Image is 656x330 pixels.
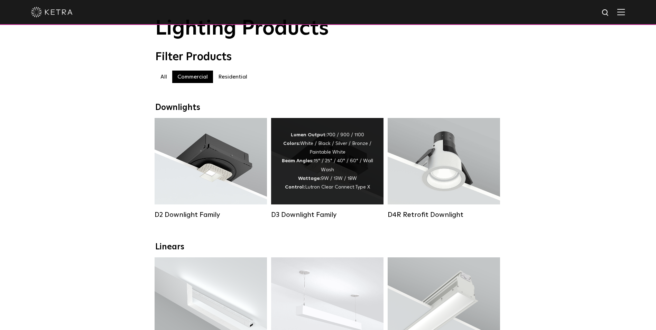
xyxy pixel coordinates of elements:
[155,71,172,83] label: All
[155,51,501,64] div: Filter Products
[271,118,384,219] a: D3 Downlight Family Lumen Output:700 / 900 / 1100Colors:White / Black / Silver / Bronze / Paintab...
[155,118,267,219] a: D2 Downlight Family Lumen Output:1200Colors:White / Black / Gloss Black / Silver / Bronze / Silve...
[601,9,610,17] img: search icon
[388,211,500,219] div: D4R Retrofit Downlight
[213,71,252,83] label: Residential
[291,132,327,137] strong: Lumen Output:
[388,118,500,219] a: D4R Retrofit Downlight Lumen Output:800Colors:White / BlackBeam Angles:15° / 25° / 40° / 60°Watta...
[282,158,314,163] strong: Beam Angles:
[281,131,373,192] div: 700 / 900 / 1100 White / Black / Silver / Bronze / Paintable White 15° / 25° / 40° / 60° / Wall W...
[155,103,501,113] div: Downlights
[172,71,213,83] label: Commercial
[283,141,300,146] strong: Colors:
[31,7,73,17] img: ketra-logo-2019-white
[155,242,501,252] div: Linears
[155,18,329,39] span: Lighting Products
[285,185,305,190] strong: Control:
[305,185,370,190] span: Lutron Clear Connect Type X
[155,211,267,219] div: D2 Downlight Family
[617,9,625,15] img: Hamburger%20Nav.svg
[271,211,384,219] div: D3 Downlight Family
[298,176,321,181] strong: Wattage:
